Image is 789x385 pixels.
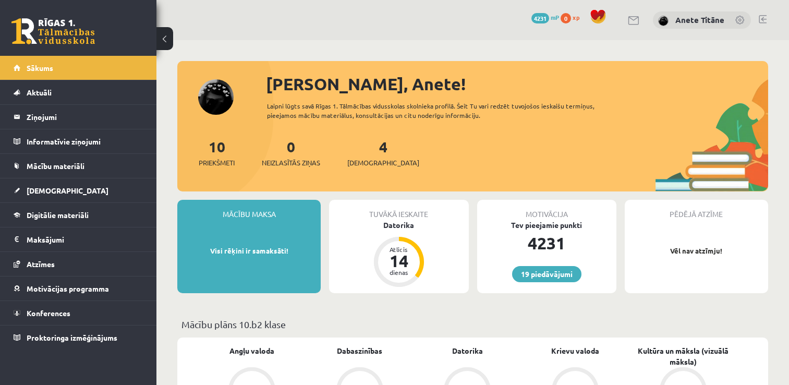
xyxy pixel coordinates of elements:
[337,345,382,356] a: Dabaszinības
[14,129,143,153] a: Informatīvie ziņojumi
[329,200,468,220] div: Tuvākā ieskaite
[14,252,143,276] a: Atzīmes
[27,284,109,293] span: Motivācijas programma
[512,266,581,282] a: 19 piedāvājumi
[199,158,235,168] span: Priekšmeti
[14,105,143,129] a: Ziņojumi
[658,16,669,26] img: Anete Titāne
[383,252,415,269] div: 14
[27,129,143,153] legend: Informatīvie ziņojumi
[14,326,143,350] a: Proktoringa izmēģinājums
[27,308,70,318] span: Konferences
[551,13,559,21] span: mP
[14,178,143,202] a: [DEMOGRAPHIC_DATA]
[477,231,616,256] div: 4231
[27,161,84,171] span: Mācību materiāli
[531,13,549,23] span: 4231
[27,333,117,342] span: Proktoringa izmēģinājums
[27,210,89,220] span: Digitālie materiāli
[262,158,320,168] span: Neizlasītās ziņas
[27,186,108,195] span: [DEMOGRAPHIC_DATA]
[452,345,483,356] a: Datorika
[383,246,415,252] div: Atlicis
[561,13,585,21] a: 0 xp
[675,15,724,25] a: Anete Titāne
[14,227,143,251] a: Maksājumi
[27,259,55,269] span: Atzīmes
[531,13,559,21] a: 4231 mP
[347,158,419,168] span: [DEMOGRAPHIC_DATA]
[183,246,315,256] p: Visi rēķini ir samaksāti!
[199,137,235,168] a: 10Priekšmeti
[329,220,468,231] div: Datorika
[551,345,599,356] a: Krievu valoda
[383,269,415,275] div: dienas
[27,105,143,129] legend: Ziņojumi
[229,345,274,356] a: Angļu valoda
[266,71,768,97] div: [PERSON_NAME], Anete!
[329,220,468,288] a: Datorika Atlicis 14 dienas
[347,137,419,168] a: 4[DEMOGRAPHIC_DATA]
[625,200,768,220] div: Pēdējā atzīme
[27,88,52,97] span: Aktuāli
[14,80,143,104] a: Aktuāli
[11,18,95,44] a: Rīgas 1. Tālmācības vidusskola
[267,101,622,120] div: Laipni lūgts savā Rīgas 1. Tālmācības vidusskolas skolnieka profilā. Šeit Tu vari redzēt tuvojošo...
[573,13,579,21] span: xp
[181,317,764,331] p: Mācību plāns 10.b2 klase
[477,220,616,231] div: Tev pieejamie punkti
[14,276,143,300] a: Motivācijas programma
[14,154,143,178] a: Mācību materiāli
[177,200,321,220] div: Mācību maksa
[561,13,571,23] span: 0
[630,246,763,256] p: Vēl nav atzīmju!
[27,63,53,73] span: Sākums
[629,345,737,367] a: Kultūra un māksla (vizuālā māksla)
[477,200,616,220] div: Motivācija
[14,301,143,325] a: Konferences
[27,227,143,251] legend: Maksājumi
[14,56,143,80] a: Sākums
[262,137,320,168] a: 0Neizlasītās ziņas
[14,203,143,227] a: Digitālie materiāli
